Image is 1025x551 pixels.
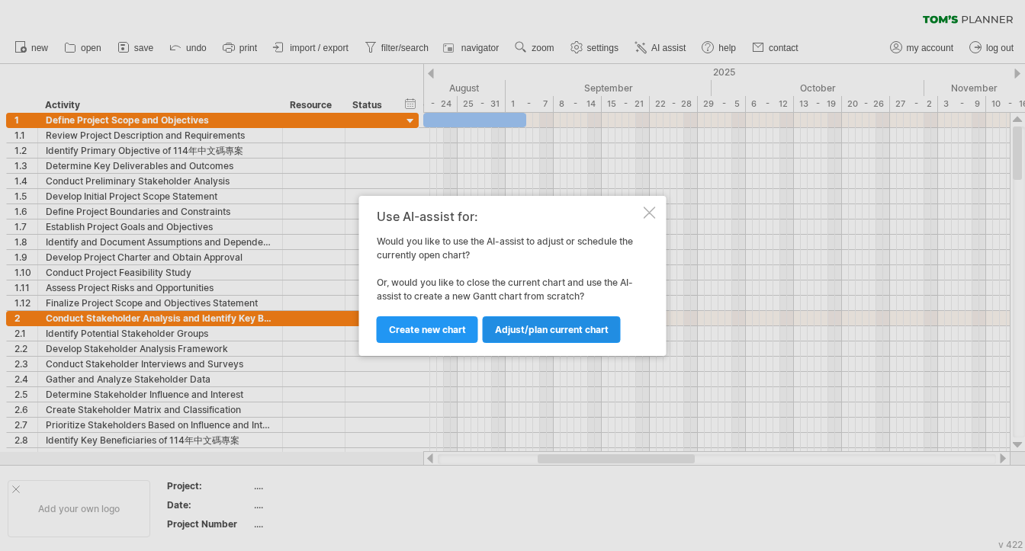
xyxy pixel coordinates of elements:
[483,316,621,343] a: Adjust/plan current chart
[389,324,466,335] span: Create new chart
[377,210,641,342] div: Would you like to use the AI-assist to adjust or schedule the currently open chart? Or, would you...
[377,316,478,343] a: Create new chart
[495,324,609,335] span: Adjust/plan current chart
[377,210,641,223] div: Use AI-assist for:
